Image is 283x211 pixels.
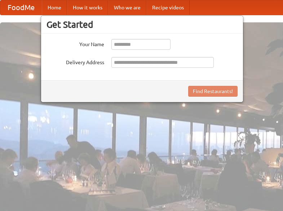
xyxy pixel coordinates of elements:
[47,57,104,66] label: Delivery Address
[188,86,238,97] button: Find Restaurants!
[47,39,104,48] label: Your Name
[108,0,146,15] a: Who we are
[0,0,42,15] a: FoodMe
[47,19,238,30] h3: Get Started
[67,0,108,15] a: How it works
[146,0,190,15] a: Recipe videos
[42,0,67,15] a: Home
